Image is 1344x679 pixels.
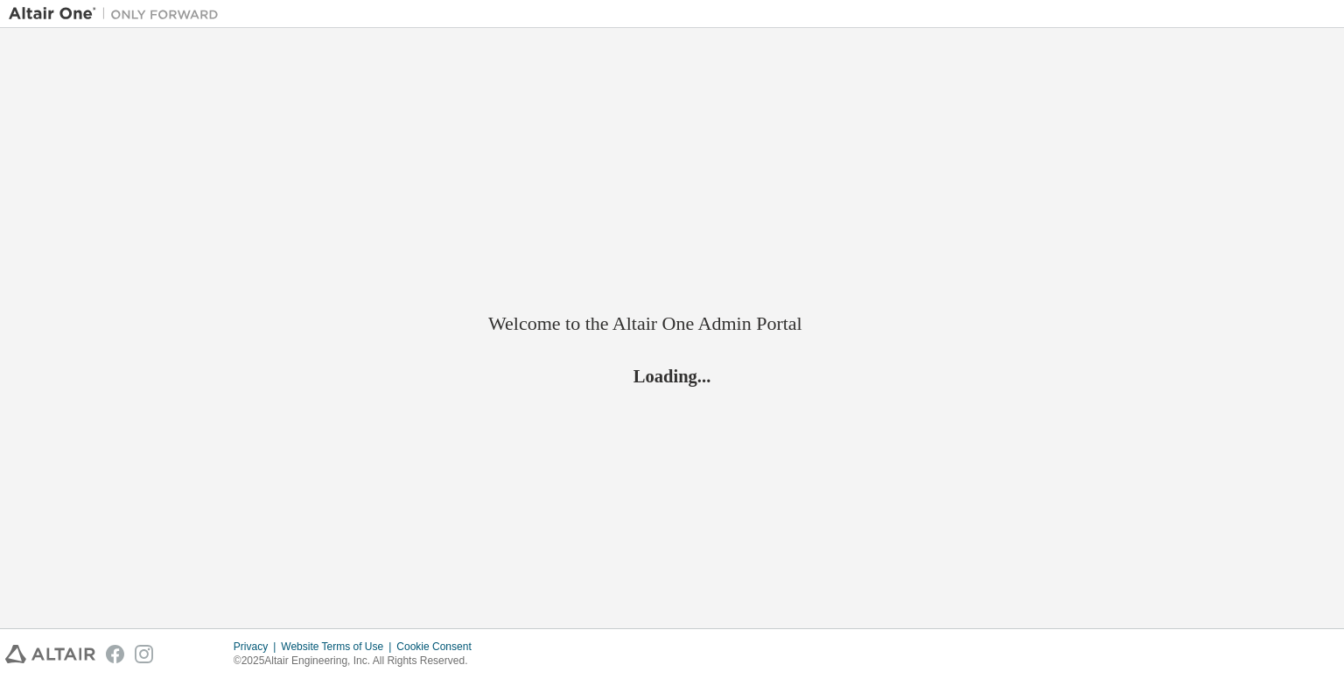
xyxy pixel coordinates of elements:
[106,645,124,663] img: facebook.svg
[234,654,482,668] p: © 2025 Altair Engineering, Inc. All Rights Reserved.
[135,645,153,663] img: instagram.svg
[488,311,856,336] h2: Welcome to the Altair One Admin Portal
[281,640,396,654] div: Website Terms of Use
[234,640,281,654] div: Privacy
[9,5,227,23] img: Altair One
[5,645,95,663] img: altair_logo.svg
[396,640,481,654] div: Cookie Consent
[488,365,856,388] h2: Loading...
